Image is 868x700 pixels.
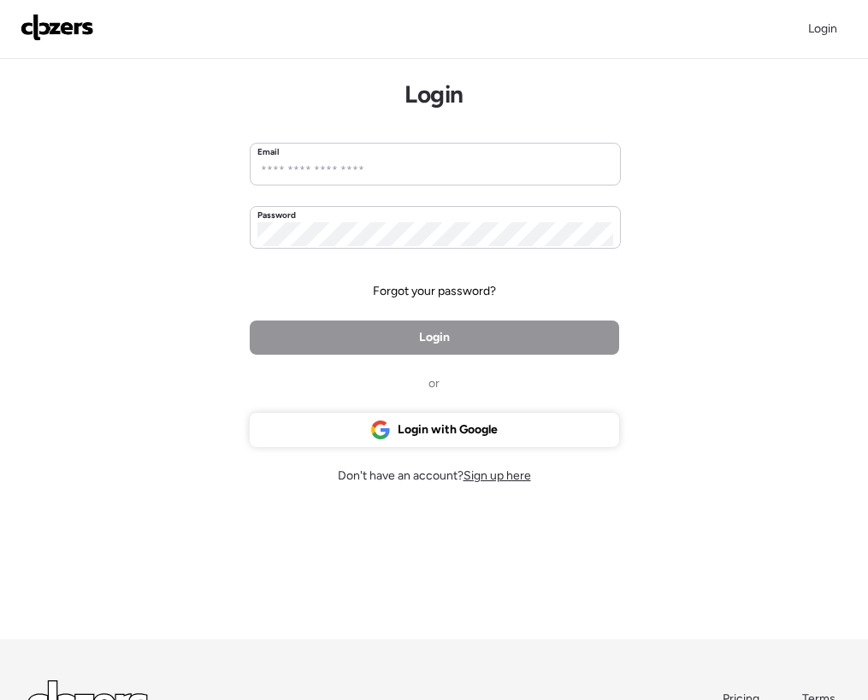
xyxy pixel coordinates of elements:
span: Don't have an account? [338,468,531,485]
span: Sign up here [464,468,531,483]
span: Login [419,329,450,346]
span: Forgot your password? [373,283,496,300]
label: Password [257,209,297,222]
h1: Login [404,79,463,109]
span: Login with Google [398,421,498,438]
img: Logo [21,14,94,41]
span: or [428,375,440,392]
label: Email [257,145,280,159]
span: Login [808,21,837,36]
